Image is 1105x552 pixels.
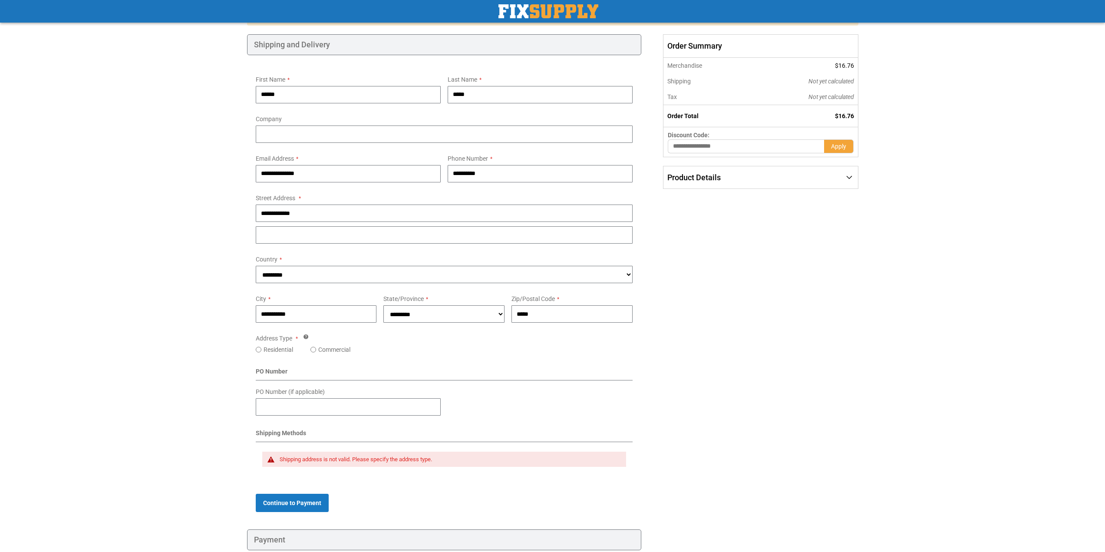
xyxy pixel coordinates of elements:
[835,62,854,69] span: $16.76
[263,499,321,506] span: Continue to Payment
[498,4,598,18] a: store logo
[256,155,294,162] span: Email Address
[831,143,846,150] span: Apply
[663,34,858,58] span: Order Summary
[383,295,424,302] span: State/Province
[668,132,709,139] span: Discount Code:
[247,529,642,550] div: Payment
[667,173,721,182] span: Product Details
[663,89,750,105] th: Tax
[280,456,618,463] div: Shipping address is not valid. Please specify the address type.
[498,4,598,18] img: Fix Industrial Supply
[264,345,293,354] label: Residential
[667,112,699,119] strong: Order Total
[256,195,295,202] span: Street Address
[256,429,633,442] div: Shipping Methods
[256,388,325,395] span: PO Number (if applicable)
[256,256,277,263] span: Country
[448,76,477,83] span: Last Name
[256,494,329,512] button: Continue to Payment
[448,155,488,162] span: Phone Number
[824,139,854,153] button: Apply
[318,345,350,354] label: Commercial
[808,93,854,100] span: Not yet calculated
[256,367,633,380] div: PO Number
[808,78,854,85] span: Not yet calculated
[256,76,285,83] span: First Name
[663,58,750,73] th: Merchandise
[256,295,266,302] span: City
[247,34,642,55] div: Shipping and Delivery
[835,112,854,119] span: $16.76
[256,116,282,122] span: Company
[667,78,691,85] span: Shipping
[511,295,555,302] span: Zip/Postal Code
[256,335,292,342] span: Address Type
